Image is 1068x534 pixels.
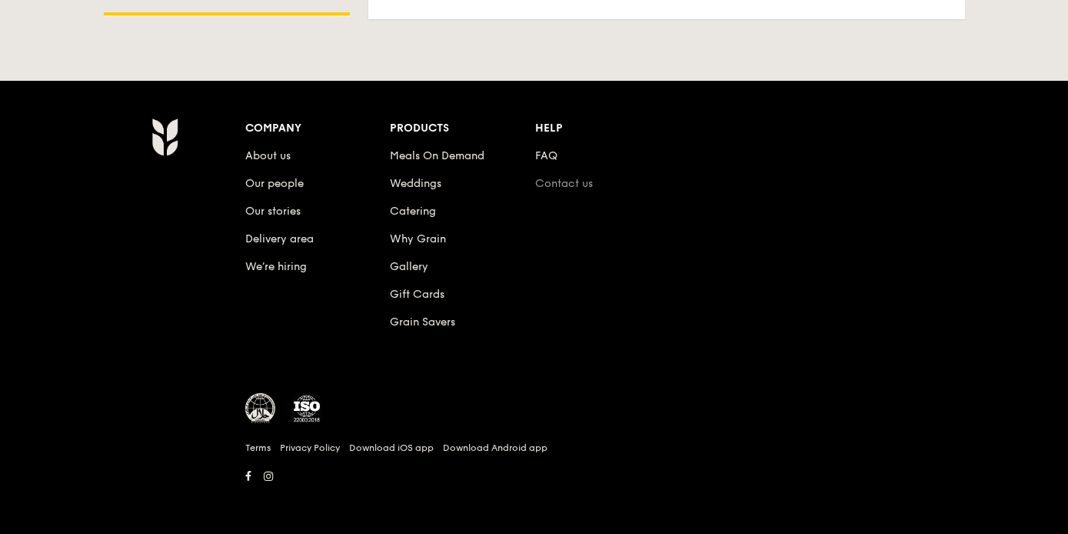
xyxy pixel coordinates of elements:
img: AYc88T3wAAAABJRU5ErkJggg== [151,118,178,156]
a: Download iOS app [349,442,434,454]
a: Delivery area [245,232,314,245]
div: Help [535,118,680,139]
a: We’re hiring [245,260,307,273]
a: Why Grain [390,232,446,245]
div: Products [390,118,535,139]
h6: Revision [91,487,977,499]
a: FAQ [535,149,557,162]
a: Our stories [245,205,301,218]
a: Our people [245,177,304,190]
a: Contact us [535,177,593,190]
a: Weddings [390,177,441,190]
a: Download Android app [443,442,547,454]
a: Catering [390,205,436,218]
a: Terms [245,442,271,454]
a: Gift Cards [390,288,444,301]
a: Privacy Policy [280,442,340,454]
a: Gallery [390,260,428,273]
div: Company [245,118,391,139]
img: MUIS Halal Certified [245,393,276,424]
a: Meals On Demand [390,149,484,162]
img: ISO Certified [291,393,322,424]
a: About us [245,149,291,162]
a: Grain Savers [390,315,455,329]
